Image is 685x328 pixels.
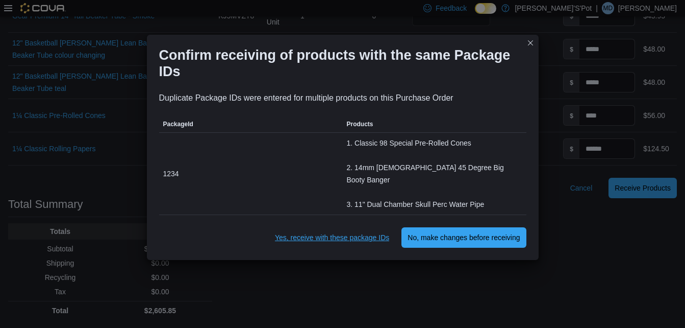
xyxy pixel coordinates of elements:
[401,227,526,248] button: No, make changes before receiving
[159,92,526,104] div: Duplicate Package IDs were entered for multiple products on this Purchase Order
[347,137,522,149] div: 1. Classic 98 Special Pre-Rolled Cones
[347,120,373,128] span: Products
[159,47,518,80] h1: Confirm receiving of products with the same Package IDs
[347,198,522,210] div: 3. 11" Dual Chamber Skull Perc Water Pipe
[275,232,389,243] span: Yes, receive with these package IDs
[524,37,537,49] button: Closes this modal window
[163,168,179,180] span: 1234
[271,227,393,248] button: Yes, receive with these package IDs
[163,120,193,128] span: PackageId
[408,232,520,243] span: No, make changes before receiving
[347,161,522,186] div: 2. 14mm [DEMOGRAPHIC_DATA] 45 Degree Big Booty Banger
